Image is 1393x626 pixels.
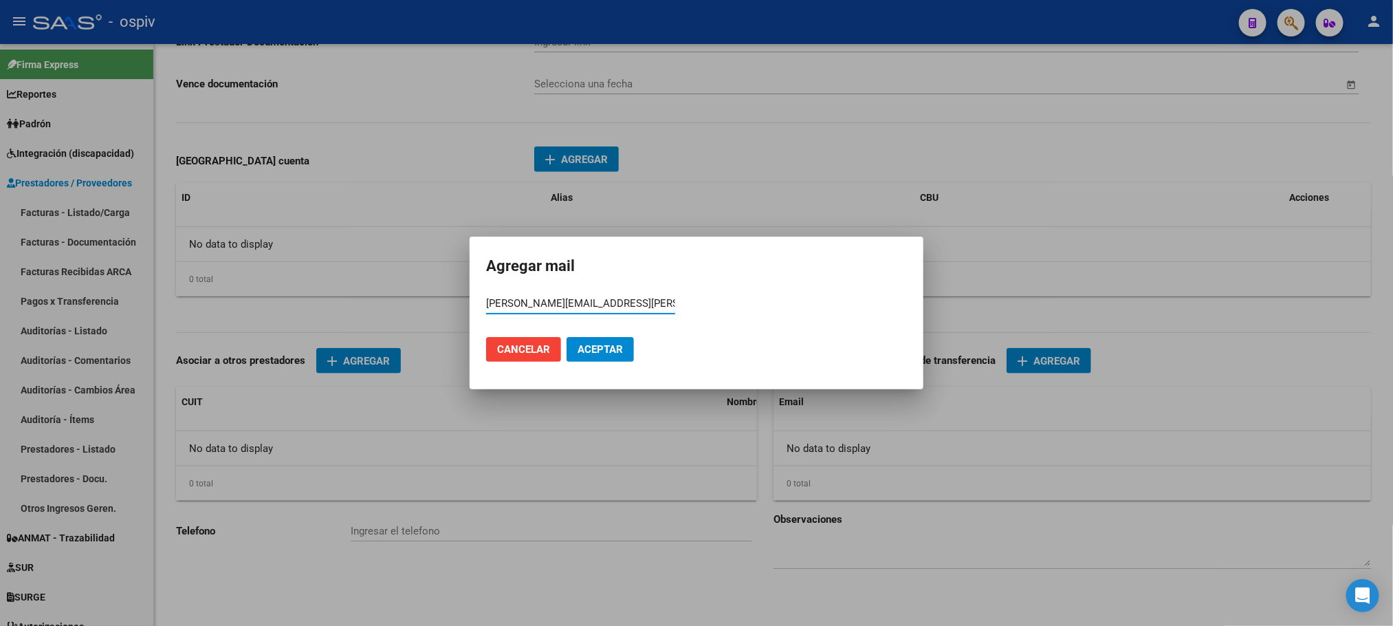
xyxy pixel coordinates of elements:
[486,253,907,279] h2: Agregar mail
[486,337,561,362] button: Cancelar
[567,337,634,362] button: Aceptar
[497,343,550,356] span: Cancelar
[578,343,623,356] span: Aceptar
[1346,579,1379,612] div: Open Intercom Messenger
